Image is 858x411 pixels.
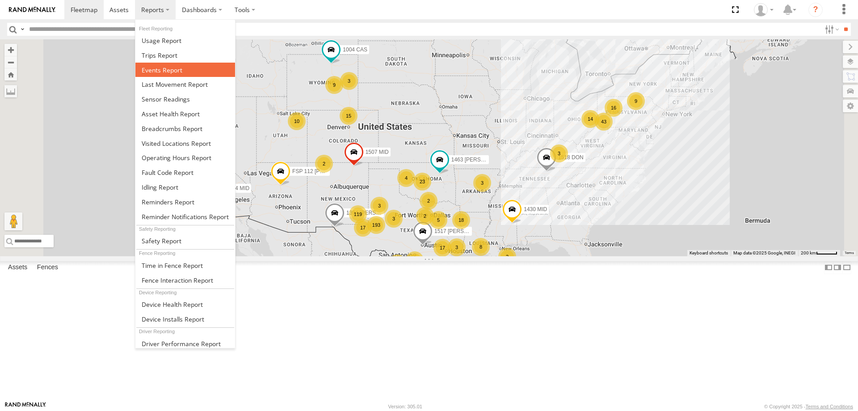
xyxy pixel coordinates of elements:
div: 9 [325,76,343,94]
a: Sensor Readings [135,92,235,106]
button: Zoom in [4,44,17,56]
i: ? [808,3,823,17]
div: 16 [605,99,622,117]
a: Visited Locations Report [135,136,235,151]
a: Device Installs Report [135,312,235,326]
label: Dock Summary Table to the Left [824,261,833,274]
div: 3 [370,197,388,215]
a: Visit our Website [5,402,46,411]
label: Hide Summary Table [842,261,851,274]
div: 4 [388,254,406,272]
button: Zoom Home [4,68,17,81]
div: 18 [452,211,470,229]
a: Asset Operating Hours Report [135,150,235,165]
div: 8 [472,238,490,256]
label: Search Filter Options [821,23,841,36]
label: Search Query [19,23,26,36]
a: Trips Report [135,48,235,63]
span: 1394 [PERSON_NAME] [346,210,404,216]
div: 3 [473,174,491,192]
a: Safety Report [135,233,235,248]
div: 3 [385,210,403,228]
div: 119 [349,205,367,223]
div: 50 [406,251,424,269]
span: 1517 [PERSON_NAME] [434,228,492,234]
a: Full Events Report [135,63,235,77]
a: Service Reminder Notifications Report [135,209,235,224]
a: Asset Health Report [135,106,235,121]
a: Device Health Report [135,297,235,312]
div: 3 [550,144,568,162]
button: Zoom out [4,56,17,68]
a: Breadcrumbs Report [135,121,235,136]
div: 15 [340,107,357,125]
div: 2 [420,192,437,210]
div: 2 [315,155,333,173]
button: Keyboard shortcuts [690,250,728,256]
span: Map data ©2025 Google, INEGI [733,250,795,255]
img: rand-logo.svg [9,7,55,13]
span: 1064 MID [226,185,249,191]
div: 3 [448,238,466,256]
div: 193 [367,216,385,234]
span: 1518 DON [558,154,584,161]
span: 1004 CAS [343,46,367,52]
a: Fence Interaction Report [135,273,235,288]
label: Fences [33,261,63,274]
div: 3 [340,72,358,90]
div: 43 [595,113,613,131]
a: Driver Performance Report [135,336,235,351]
div: 2 [416,207,434,225]
label: Assets [4,261,32,274]
button: Drag Pegman onto the map to open Street View [4,212,22,230]
div: © Copyright 2025 - [764,404,853,409]
a: Time in Fences Report [135,258,235,273]
a: Usage Report [135,33,235,48]
a: Terms and Conditions [806,404,853,409]
a: Last Movement Report [135,77,235,92]
label: Dock Summary Table to the Right [833,261,842,274]
span: 1463 [PERSON_NAME] [451,157,509,163]
div: Version: 305.01 [388,404,422,409]
div: 17 [433,239,451,257]
div: 4 [397,169,415,187]
a: Terms [845,251,854,255]
div: Randy Yohe [751,3,777,17]
div: 9 [627,92,645,110]
label: Map Settings [843,100,858,112]
span: 1430 MID [524,206,547,212]
span: 1507 MID [366,148,389,155]
a: Idling Report [135,180,235,195]
div: 23 [413,173,431,191]
label: Measure [4,85,17,97]
a: Reminders Report [135,195,235,209]
div: 17 [354,219,372,237]
span: 200 km [801,250,816,255]
div: 5 [429,211,447,229]
span: FSP 112 [PERSON_NAME] [292,168,359,174]
div: 14 [581,110,599,128]
div: 10 [288,112,306,130]
a: Fault Code Report [135,165,235,180]
div: 2 [498,248,516,266]
button: Map Scale: 200 km per 44 pixels [798,250,840,256]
